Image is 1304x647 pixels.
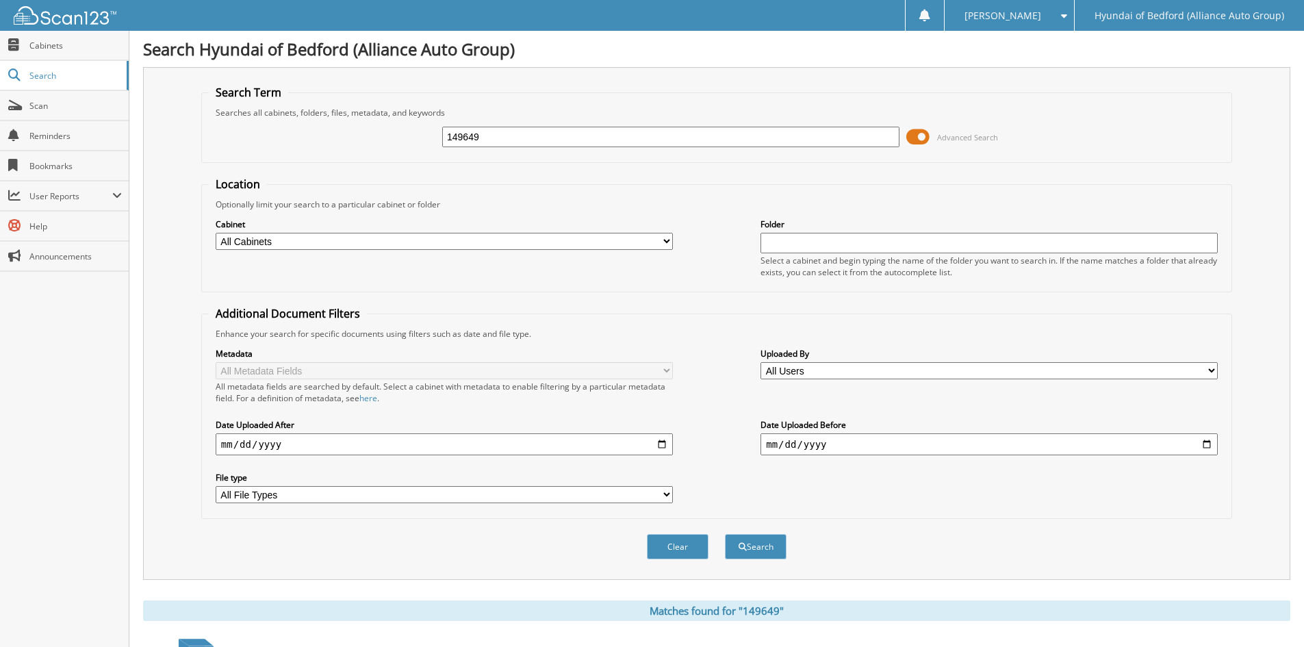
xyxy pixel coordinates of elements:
span: Reminders [29,130,122,142]
div: Matches found for "149649" [143,600,1290,621]
span: Announcements [29,251,122,262]
span: Help [29,220,122,232]
input: start [216,433,673,455]
label: Folder [760,218,1218,230]
div: Enhance your search for specific documents using filters such as date and file type. [209,328,1225,340]
legend: Location [209,177,267,192]
span: Advanced Search [937,132,998,142]
label: Cabinet [216,218,673,230]
span: Scan [29,100,122,112]
label: Metadata [216,348,673,359]
span: Cabinets [29,40,122,51]
span: Hyundai of Bedford (Alliance Auto Group) [1095,12,1284,20]
span: User Reports [29,190,112,202]
a: here [359,392,377,404]
label: Uploaded By [760,348,1218,359]
button: Search [725,534,787,559]
img: scan123-logo-white.svg [14,6,116,25]
input: end [760,433,1218,455]
div: Searches all cabinets, folders, files, metadata, and keywords [209,107,1225,118]
legend: Additional Document Filters [209,306,367,321]
div: Select a cabinet and begin typing the name of the folder you want to search in. If the name match... [760,255,1218,278]
span: Bookmarks [29,160,122,172]
div: Optionally limit your search to a particular cabinet or folder [209,199,1225,210]
label: Date Uploaded After [216,419,673,431]
label: Date Uploaded Before [760,419,1218,431]
label: File type [216,472,673,483]
div: All metadata fields are searched by default. Select a cabinet with metadata to enable filtering b... [216,381,673,404]
span: [PERSON_NAME] [964,12,1041,20]
button: Clear [647,534,708,559]
legend: Search Term [209,85,288,100]
span: Search [29,70,120,81]
h1: Search Hyundai of Bedford (Alliance Auto Group) [143,38,1290,60]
